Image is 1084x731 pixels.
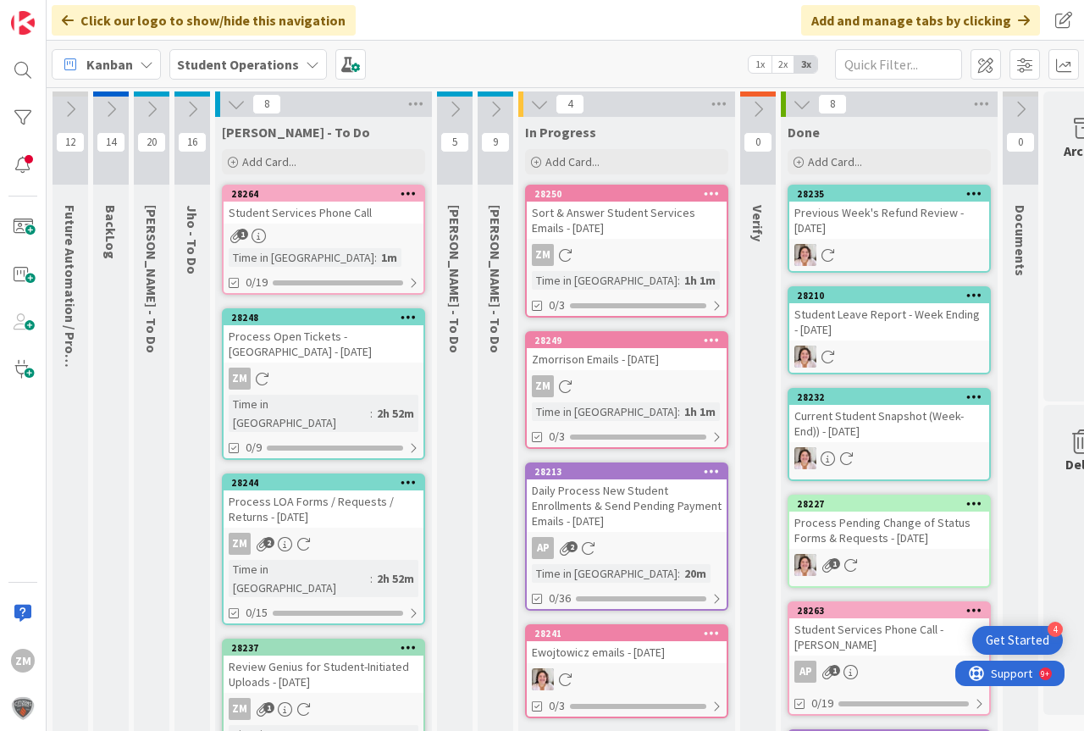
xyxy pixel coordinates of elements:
img: EW [794,346,816,368]
div: 1h 1m [680,271,720,290]
a: 28249Zmorrison Emails - [DATE]ZMTime in [GEOGRAPHIC_DATA]:1h 1m0/3 [525,331,728,449]
div: 28235 [789,186,989,202]
a: 28213Daily Process New Student Enrollments & Send Pending Payment Emails - [DATE]APTime in [GEOGR... [525,462,728,611]
div: ZM [527,244,727,266]
a: 28227Process Pending Change of Status Forms & Requests - [DATE]EW [788,495,991,588]
span: : [370,404,373,423]
div: Process Open Tickets - [GEOGRAPHIC_DATA] - [DATE] [224,325,423,363]
span: 2 [567,541,578,552]
span: Jho - To Do [184,205,201,274]
div: 1h 1m [680,402,720,421]
span: Add Card... [808,154,862,169]
div: 20m [680,564,711,583]
span: In Progress [525,124,596,141]
div: EW [789,346,989,368]
span: Zaida - To Do [222,124,370,141]
div: 28250Sort & Answer Student Services Emails - [DATE] [527,186,727,239]
div: Current Student Snapshot (Week-End)) - [DATE] [789,405,989,442]
div: 28264 [231,188,423,200]
span: 9 [481,132,510,152]
img: EW [794,447,816,469]
div: 2h 52m [373,569,418,588]
div: Get Started [986,632,1049,649]
a: 28264Student Services Phone CallTime in [GEOGRAPHIC_DATA]:1m0/19 [222,185,425,295]
div: Time in [GEOGRAPHIC_DATA] [532,402,677,421]
a: 28248Process Open Tickets - [GEOGRAPHIC_DATA] - [DATE]ZMTime in [GEOGRAPHIC_DATA]:2h 52m0/9 [222,308,425,460]
div: AP [789,661,989,683]
div: Student Services Phone Call [224,202,423,224]
div: AP [527,537,727,559]
img: EW [794,244,816,266]
a: 28210Student Leave Report - Week Ending - [DATE]EW [788,286,991,374]
div: 28227 [789,496,989,512]
div: 9+ [86,7,94,20]
span: : [370,569,373,588]
div: 28241 [527,626,727,641]
div: 28235 [797,188,989,200]
span: 1 [829,558,840,569]
img: avatar [11,696,35,720]
span: Future Automation / Process Building [62,205,79,435]
span: 4 [556,94,584,114]
div: 28244Process LOA Forms / Requests / Returns - [DATE] [224,475,423,528]
span: 0/3 [549,697,565,715]
span: 20 [137,132,166,152]
span: Done [788,124,820,141]
div: 28227 [797,498,989,510]
span: : [677,564,680,583]
span: 1x [749,56,772,73]
span: : [677,402,680,421]
div: Zmorrison Emails - [DATE] [527,348,727,370]
div: Student Leave Report - Week Ending - [DATE] [789,303,989,341]
div: 28249Zmorrison Emails - [DATE] [527,333,727,370]
div: Process LOA Forms / Requests / Returns - [DATE] [224,490,423,528]
span: 0/19 [246,274,268,291]
span: 0 [1006,132,1035,152]
a: 28241Ewojtowicz emails - [DATE]EW0/3 [525,624,728,718]
div: 28213Daily Process New Student Enrollments & Send Pending Payment Emails - [DATE] [527,464,727,532]
div: 28210Student Leave Report - Week Ending - [DATE] [789,288,989,341]
div: 28241 [534,628,727,640]
span: 14 [97,132,125,152]
div: Previous Week's Refund Review - [DATE] [789,202,989,239]
div: 28237 [224,640,423,656]
div: 28210 [789,288,989,303]
div: Sort & Answer Student Services Emails - [DATE] [527,202,727,239]
div: 28263Student Services Phone Call - [PERSON_NAME] [789,603,989,656]
div: 28248 [231,312,423,324]
span: 0/3 [549,296,565,314]
div: 28232Current Student Snapshot (Week-End)) - [DATE] [789,390,989,442]
div: Click our logo to show/hide this navigation [52,5,356,36]
span: Eric - To Do [446,205,463,353]
span: : [374,248,377,267]
div: Open Get Started checklist, remaining modules: 4 [972,626,1063,655]
span: Add Card... [242,154,296,169]
div: ZM [229,368,251,390]
div: 28249 [534,335,727,346]
div: 28237Review Genius for Student-Initiated Uploads - [DATE] [224,640,423,693]
span: : [677,271,680,290]
a: 28244Process LOA Forms / Requests / Returns - [DATE]ZMTime in [GEOGRAPHIC_DATA]:2h 52m0/15 [222,473,425,625]
span: 8 [818,94,847,114]
div: 28232 [789,390,989,405]
div: 28213 [527,464,727,479]
div: 28248 [224,310,423,325]
span: 2x [772,56,794,73]
span: 3x [794,56,817,73]
div: 28264 [224,186,423,202]
div: 4 [1048,622,1063,637]
div: 28263 [789,603,989,618]
div: 28235Previous Week's Refund Review - [DATE] [789,186,989,239]
div: Process Pending Change of Status Forms & Requests - [DATE] [789,512,989,549]
div: 2h 52m [373,404,418,423]
div: 28232 [797,391,989,403]
div: Student Services Phone Call - [PERSON_NAME] [789,618,989,656]
div: 28250 [534,188,727,200]
div: ZM [229,698,251,720]
div: EW [789,447,989,469]
div: ZM [224,533,423,555]
a: 28250Sort & Answer Student Services Emails - [DATE]ZMTime in [GEOGRAPHIC_DATA]:1h 1m0/3 [525,185,728,318]
span: 1 [263,702,274,713]
div: 28237 [231,642,423,654]
div: ZM [224,368,423,390]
